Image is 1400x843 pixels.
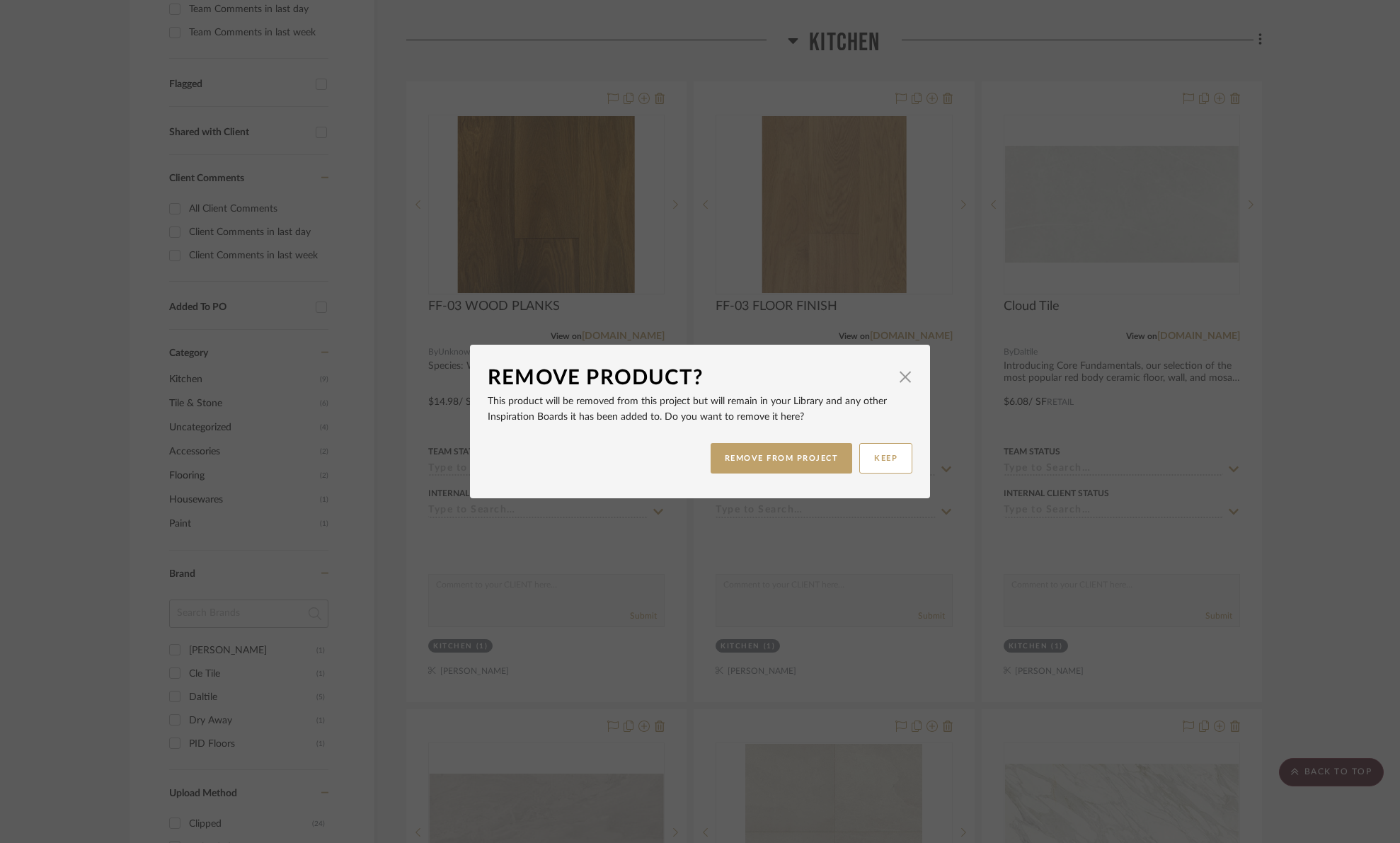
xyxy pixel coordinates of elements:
button: KEEP [859,443,912,474]
button: Close [891,362,919,391]
div: Remove Product? [488,362,891,394]
button: REMOVE FROM PROJECT [711,443,853,474]
dialog-header: Remove Product? [488,362,912,394]
p: This product will be removed from this project but will remain in your Library and any other Insp... [488,394,912,425]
